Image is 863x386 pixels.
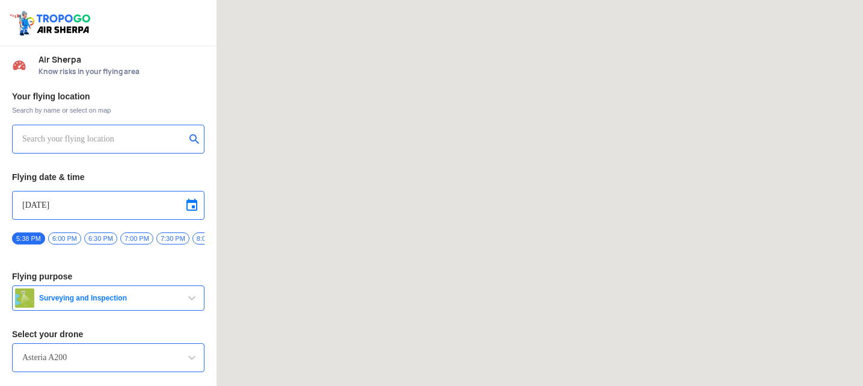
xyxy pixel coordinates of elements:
input: Select Date [22,198,194,213]
span: Search by name or select on map [12,105,204,115]
span: 7:00 PM [120,232,153,244]
img: ic_tgdronemaps.svg [9,9,94,37]
h3: Flying purpose [12,272,204,281]
img: survey.png [15,288,34,308]
span: Know risks in your flying area [38,67,204,76]
h3: Your flying location [12,92,204,101]
input: Search your flying location [22,132,185,146]
h3: Select your drone [12,330,204,338]
span: Surveying and Inspection [34,293,185,303]
img: Risk Scores [12,58,26,72]
span: 7:30 PM [156,232,189,244]
span: 8:00 PM [192,232,226,244]
h3: Flying date & time [12,173,204,181]
span: 6:30 PM [84,232,117,244]
span: 6:00 PM [48,232,81,244]
button: Surveying and Inspection [12,285,204,311]
span: 5:38 PM [12,232,45,244]
span: Air Sherpa [38,55,204,64]
input: Search by name or Brand [22,350,194,365]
